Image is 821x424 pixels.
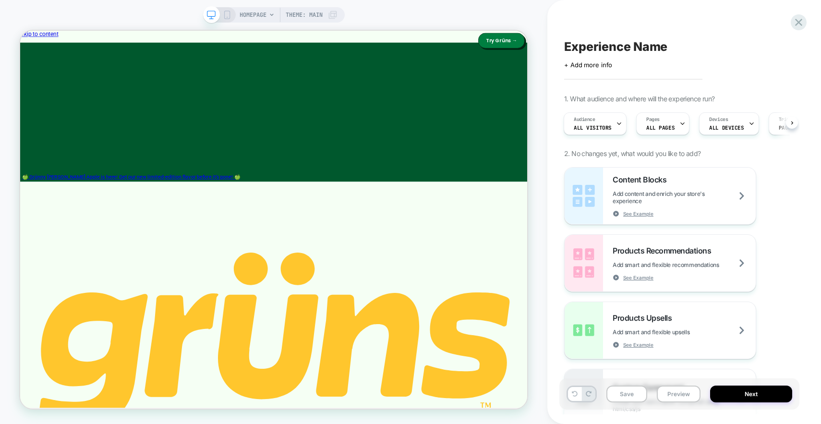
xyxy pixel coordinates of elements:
span: Add content and enrich your store's experience [613,190,756,205]
span: + Add more info [564,61,612,69]
span: Experience Name [564,39,667,54]
span: Page Load [779,124,807,131]
span: Trigger [779,116,797,123]
span: 1. What audience and where will the experience run? [564,95,714,103]
span: ALL PAGES [646,124,675,131]
button: Preview [657,386,700,402]
span: Products Recommendations [613,246,716,255]
span: ALL DEVICES [709,124,744,131]
span: Add smart and flexible upsells [613,328,713,336]
span: Audience [574,116,595,123]
span: Add smart and flexible recommendations [613,261,743,268]
span: See Example [623,274,653,281]
span: See Example [623,341,653,348]
span: All Visitors [574,124,612,131]
span: HOMEPAGE [240,7,266,23]
button: Save [606,386,647,402]
span: See Example [623,210,653,217]
span: Content Blocks [613,175,671,184]
span: 2. No changes yet, what would you like to add? [564,149,700,157]
span: Theme: MAIN [286,7,323,23]
span: Devices [709,116,728,123]
button: Next [710,386,792,402]
span: Pages [646,116,660,123]
span: Products Upsells [613,313,676,323]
